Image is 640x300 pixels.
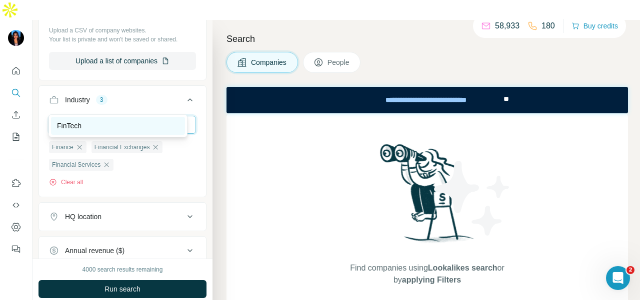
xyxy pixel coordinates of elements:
[8,240,24,258] button: Feedback
[8,196,24,214] button: Use Surfe API
[402,276,461,284] span: applying Filters
[347,262,507,286] span: Find companies using or by
[8,30,24,46] img: Avatar
[8,128,24,146] button: My lists
[96,95,107,104] div: 3
[49,178,83,187] button: Clear all
[65,95,90,105] div: Industry
[104,284,140,294] span: Run search
[82,265,163,274] div: 4000 search results remaining
[427,153,517,243] img: Surfe Illustration - Stars
[8,174,24,192] button: Use Surfe on LinkedIn
[375,141,479,253] img: Surfe Illustration - Woman searching with binoculars
[65,212,101,222] div: HQ location
[8,218,24,236] button: Dashboard
[626,266,634,274] span: 2
[49,52,196,70] button: Upload a list of companies
[39,205,206,229] button: HQ location
[52,160,100,169] span: Financial Services
[38,280,206,298] button: Run search
[541,20,555,32] p: 180
[52,143,73,152] span: Finance
[606,266,630,290] iframe: Intercom live chat
[495,20,519,32] p: 58,933
[428,264,497,272] span: Lookalikes search
[39,88,206,116] button: Industry3
[49,35,196,44] p: Your list is private and won't be saved or shared.
[57,121,81,131] p: FinTech
[8,84,24,102] button: Search
[251,57,287,67] span: Companies
[65,246,124,256] div: Annual revenue ($)
[226,87,628,113] iframe: Banner
[49,26,196,35] p: Upload a CSV of company websites.
[94,143,150,152] span: Financial Exchanges
[8,106,24,124] button: Enrich CSV
[571,19,618,33] button: Buy credits
[327,57,350,67] span: People
[39,239,206,263] button: Annual revenue ($)
[226,32,628,46] h4: Search
[8,62,24,80] button: Quick start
